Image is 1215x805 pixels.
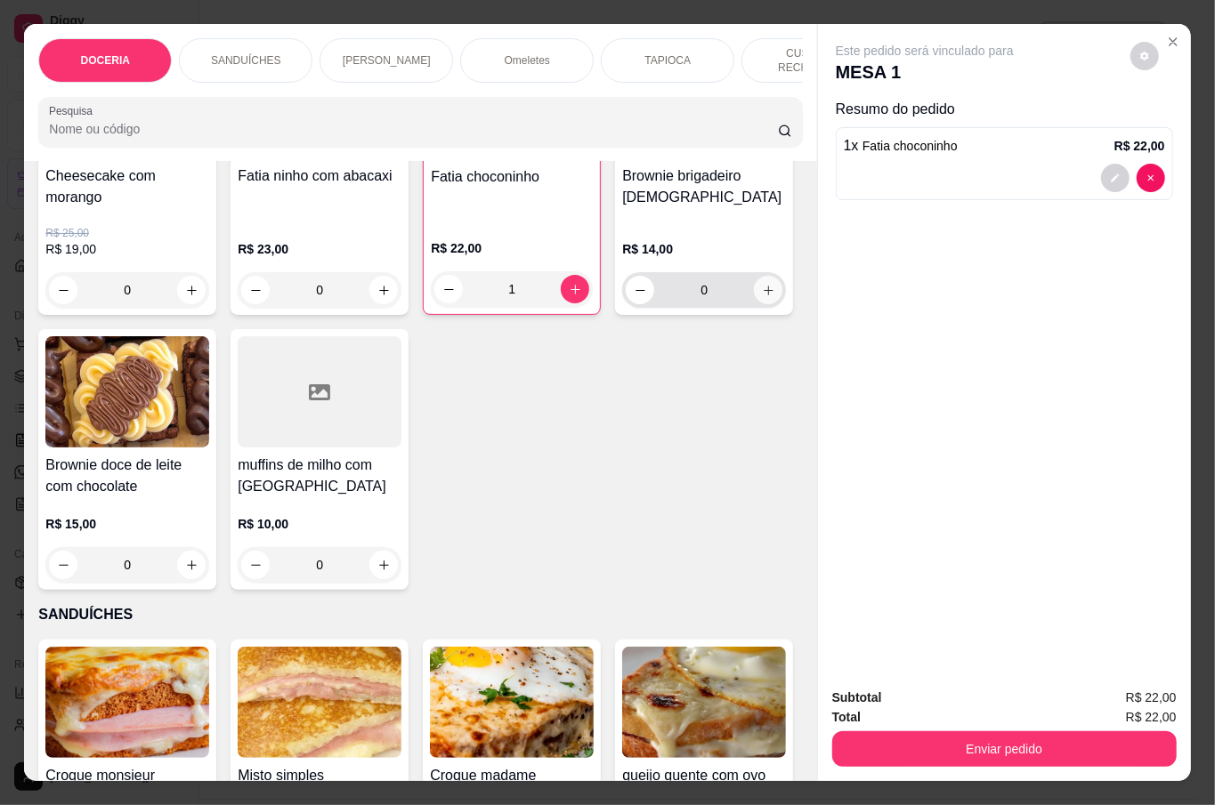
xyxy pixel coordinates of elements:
[49,276,77,304] button: decrease-product-quantity
[434,275,463,303] button: decrease-product-quantity
[38,604,802,625] p: SANDUÍCHES
[343,53,431,68] p: [PERSON_NAME]
[757,46,860,75] p: CUSCUZ RECHEADO
[622,647,786,758] img: product-image
[832,731,1177,767] button: Enviar pedido
[238,240,401,258] p: R$ 23,00
[238,515,401,533] p: R$ 10,00
[238,165,401,187] h4: Fatia ninho com abacaxi
[45,455,209,497] h4: Brownie doce de leite com chocolate
[863,139,958,153] span: Fatia choconinho
[49,103,99,118] label: Pesquisa
[431,166,593,188] h4: Fatia choconinho
[836,60,1014,85] p: MESA 1
[622,240,786,258] p: R$ 14,00
[430,765,594,786] h4: Croque madame
[45,336,209,447] img: product-image
[1114,137,1165,155] p: R$ 22,00
[1137,164,1165,192] button: decrease-product-quantity
[431,239,593,257] p: R$ 22,00
[45,226,209,240] p: R$ 25,00
[45,765,209,786] h4: Croque monsieur
[81,53,130,68] p: DOCERIA
[836,99,1173,120] p: Resumo do pedido
[177,551,206,579] button: increase-product-quantity
[45,165,209,208] h4: Cheesecake com morango
[505,53,550,68] p: Omeletes
[177,276,206,304] button: increase-product-quantity
[561,275,589,303] button: increase-product-quantity
[45,240,209,258] p: R$ 19,00
[1126,688,1177,707] span: R$ 22,00
[622,765,786,786] h4: queijo quente com ovo
[45,647,209,758] img: product-image
[238,455,401,497] h4: muffins de milho com [GEOGRAPHIC_DATA]
[49,120,778,138] input: Pesquisa
[844,135,958,157] p: 1 x
[211,53,281,68] p: SANDUÍCHES
[241,276,270,304] button: decrease-product-quantity
[836,42,1014,60] p: Este pedido será vinculado para
[622,165,786,208] h4: Brownie brigadeiro [DEMOGRAPHIC_DATA]
[832,690,882,704] strong: Subtotal
[644,53,691,68] p: TAPIOCA
[45,515,209,533] p: R$ 15,00
[241,551,270,579] button: decrease-product-quantity
[1130,42,1159,70] button: decrease-product-quantity
[1126,707,1177,727] span: R$ 22,00
[49,551,77,579] button: decrease-product-quantity
[430,647,594,758] img: product-image
[1101,164,1130,192] button: decrease-product-quantity
[369,551,398,579] button: increase-product-quantity
[369,276,398,304] button: increase-product-quantity
[238,647,401,758] img: product-image
[626,276,654,304] button: decrease-product-quantity
[238,765,401,786] h4: Misto simples
[832,710,861,724] strong: Total
[1159,28,1187,56] button: Close
[754,276,782,304] button: increase-product-quantity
